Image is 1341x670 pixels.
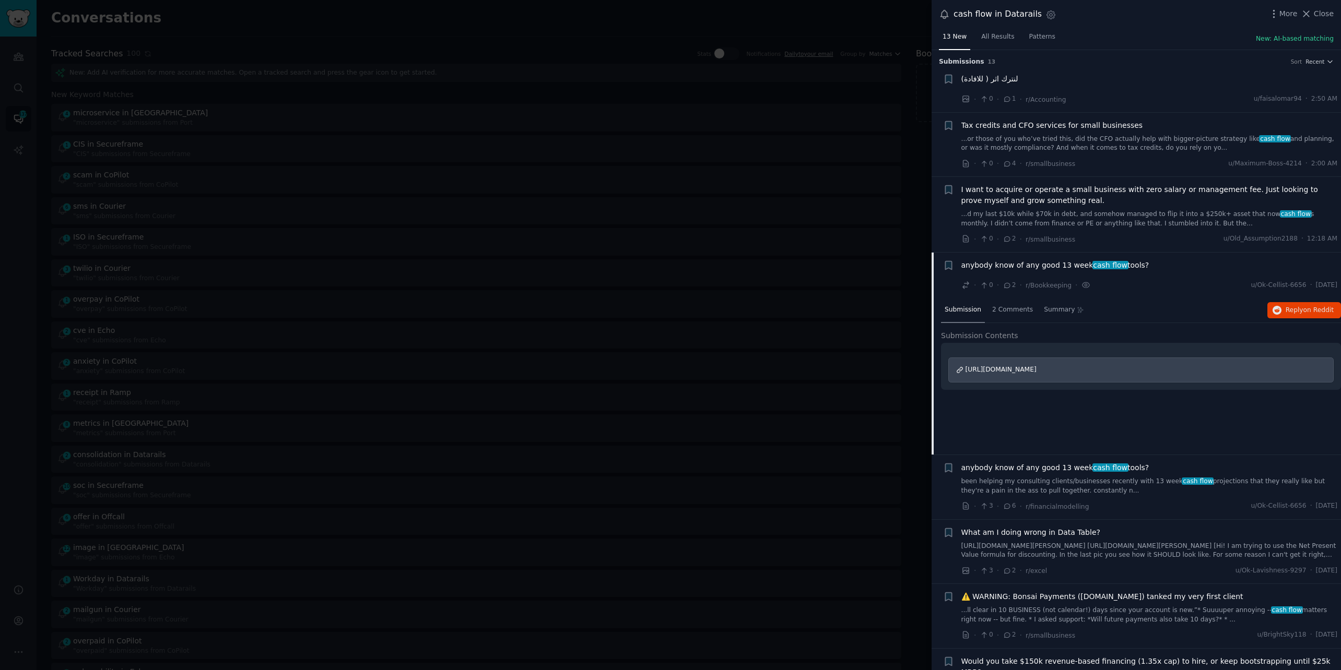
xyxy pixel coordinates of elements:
span: · [1301,234,1303,244]
span: 2 [1003,630,1016,640]
span: · [1310,281,1312,290]
span: · [997,501,999,512]
span: 0 [980,159,993,169]
span: u/Ok-Cellist-6656 [1251,281,1307,290]
span: 2 [1003,566,1016,576]
span: 2 Comments [992,305,1033,315]
a: ...or those of you who’ve tried this, did the CFO actually help with bigger-picture strategy like... [961,135,1338,153]
button: Recent [1305,58,1334,65]
a: ...ll clear in 10 BUSINESS (not calendar!) days since your account is new.”* Suuuuper annoying --... [961,606,1338,624]
span: u/Ok-Cellist-6656 [1251,501,1307,511]
span: Recent [1305,58,1324,65]
span: · [997,565,999,576]
span: r/smallbusiness [1026,236,1075,243]
span: · [1020,501,1022,512]
a: anybody know of any good 13 weekcash flowtools? [961,260,1149,271]
span: 6 [1003,501,1016,511]
span: cash flow [1280,210,1312,218]
span: r/excel [1026,567,1047,575]
span: 12:18 AM [1307,234,1337,244]
button: Replyon Reddit [1267,302,1341,319]
span: All Results [981,32,1014,42]
span: on Reddit [1303,306,1334,314]
span: 0 [980,94,993,104]
span: cash flow [1259,135,1291,142]
span: 4 [1003,159,1016,169]
span: u/BrightSky118 [1257,630,1307,640]
span: u/Old_Assumption2188 [1224,234,1298,244]
a: Tax credits and CFO services for small businesses [961,120,1143,131]
span: · [1075,280,1077,291]
span: Summary [1044,305,1075,315]
span: 2 [1003,234,1016,244]
span: r/Accounting [1026,96,1066,103]
span: [DATE] [1316,501,1337,511]
a: been helping my consulting clients/businesses recently with 13 weekcash flowprojections that they... [961,477,1338,495]
span: 2 [1003,281,1016,290]
span: · [1305,159,1308,169]
span: · [1020,630,1022,641]
span: · [997,630,999,641]
span: Patterns [1029,32,1055,42]
span: cash flow [1092,463,1128,472]
span: [DATE] [1316,630,1337,640]
span: · [1020,565,1022,576]
span: · [997,234,999,245]
span: r/financialmodelling [1026,503,1089,510]
span: · [974,280,976,291]
span: cash flow [1182,477,1214,485]
span: 3 [980,501,993,511]
div: cash flow in Datarails [954,8,1042,21]
span: 0 [980,281,993,290]
span: r/smallbusiness [1026,632,1075,639]
span: · [997,280,999,291]
span: cash flow [1092,261,1128,269]
a: ⚠️ WARNING: Bonsai Payments ([DOMAIN_NAME]) tanked my very first client [961,591,1243,602]
span: Submission [945,305,981,315]
a: What am I doing wrong in Data Table? [961,527,1100,538]
span: · [1020,158,1022,169]
span: · [1310,501,1312,511]
span: · [1020,280,1022,291]
span: 13 [988,58,996,65]
span: Reply [1286,306,1334,315]
span: 13 New [943,32,967,42]
span: · [974,234,976,245]
span: u/Ok-Lavishness-9297 [1236,566,1307,576]
button: New: AI-based matching [1256,34,1334,44]
button: Close [1301,8,1334,19]
a: All Results [978,29,1018,50]
span: · [974,94,976,105]
span: 1 [1003,94,1016,104]
span: anybody know of any good 13 week tools? [961,462,1149,473]
span: cash flow [1271,606,1303,614]
span: · [1305,94,1308,104]
a: Patterns [1026,29,1059,50]
span: r/Bookkeeping [1026,282,1072,289]
span: · [1020,234,1022,245]
a: 13 New [939,29,970,50]
span: · [1310,630,1312,640]
span: r/smallbusiness [1026,160,1075,167]
span: · [997,158,999,169]
span: لنترك اثر ( للافادة) [961,74,1018,85]
span: · [1020,94,1022,105]
span: [DATE] [1316,566,1337,576]
span: u/faisalomar94 [1254,94,1302,104]
span: 3 [980,566,993,576]
span: 2:00 AM [1311,159,1337,169]
span: More [1279,8,1298,19]
a: I want to acquire or operate a small business with zero salary or management fee. Just looking to... [961,184,1338,206]
a: [URL][DOMAIN_NAME][PERSON_NAME] [URL][DOMAIN_NAME][PERSON_NAME] [Hi! I am trying to use the Net P... [961,542,1338,560]
span: 0 [980,234,993,244]
a: anybody know of any good 13 weekcash flowtools? [961,462,1149,473]
span: [DATE] [1316,281,1337,290]
span: Submission s [939,57,984,67]
a: [URL][DOMAIN_NAME] [948,357,1334,382]
div: Sort [1291,58,1302,65]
